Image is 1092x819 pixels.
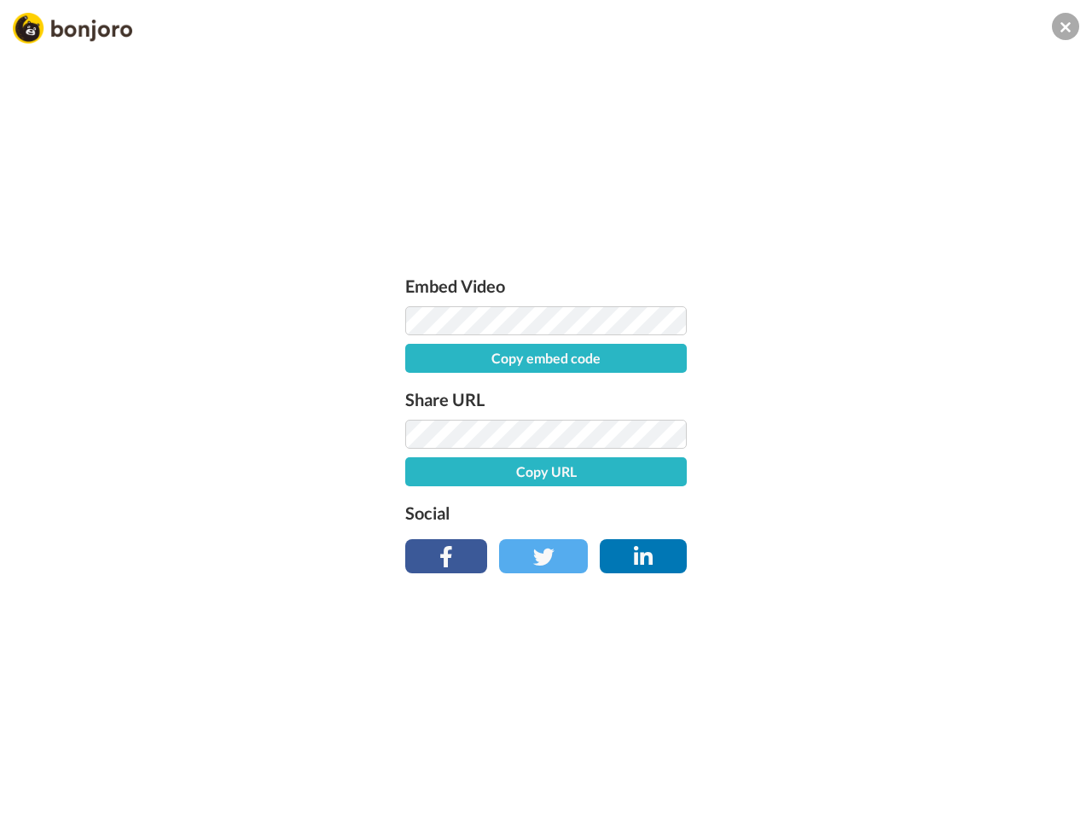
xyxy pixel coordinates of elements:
[13,13,132,44] img: Bonjoro Logo
[405,344,687,373] button: Copy embed code
[405,457,687,486] button: Copy URL
[405,499,687,526] label: Social
[405,386,687,413] label: Share URL
[405,272,687,299] label: Embed Video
